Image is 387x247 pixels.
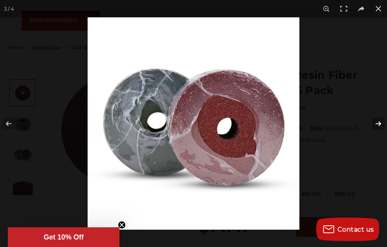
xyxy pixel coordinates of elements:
div: Get 10% OffClose teaser [8,227,119,247]
button: Contact us [316,217,379,241]
button: Next (arrow right) [359,104,387,143]
span: Contact us [337,226,374,233]
button: Close teaser [118,221,126,229]
img: 4.5_inch_AOX_Resin_Fiber_Disc_-_front_back__87380.1594759801.jpg [88,17,299,230]
span: Get 10% Off [44,233,84,241]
